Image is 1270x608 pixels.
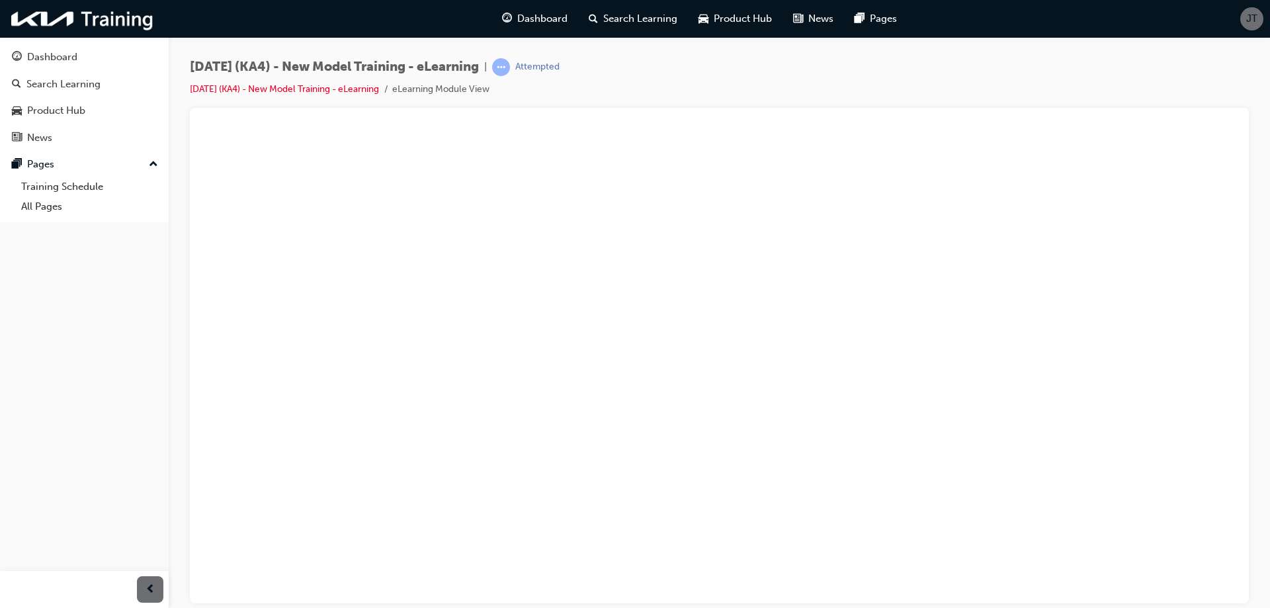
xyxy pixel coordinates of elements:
a: All Pages [16,196,163,217]
a: car-iconProduct Hub [688,5,783,32]
button: DashboardSearch LearningProduct HubNews [5,42,163,152]
div: Search Learning [26,77,101,92]
span: Search Learning [603,11,677,26]
span: news-icon [793,11,803,27]
a: Training Schedule [16,177,163,197]
a: Dashboard [5,45,163,69]
span: prev-icon [146,582,155,598]
span: search-icon [589,11,598,27]
a: [DATE] (KA4) - New Model Training - eLearning [190,83,379,95]
a: pages-iconPages [844,5,908,32]
span: Dashboard [517,11,568,26]
div: Pages [27,157,54,172]
span: Product Hub [714,11,772,26]
a: news-iconNews [783,5,844,32]
a: Product Hub [5,99,163,123]
span: JT [1246,11,1257,26]
span: pages-icon [12,159,22,171]
span: search-icon [12,79,21,91]
a: Search Learning [5,72,163,97]
div: News [27,130,52,146]
span: car-icon [12,105,22,117]
div: Product Hub [27,103,85,118]
a: News [5,126,163,150]
span: car-icon [698,11,708,27]
span: guage-icon [502,11,512,27]
span: | [484,60,487,75]
button: JT [1240,7,1263,30]
a: search-iconSearch Learning [578,5,688,32]
span: pages-icon [855,11,865,27]
button: Pages [5,152,163,177]
a: guage-iconDashboard [491,5,578,32]
div: Dashboard [27,50,77,65]
span: up-icon [149,156,158,173]
span: learningRecordVerb_ATTEMPT-icon [492,58,510,76]
span: Pages [870,11,897,26]
img: kia-training [7,5,159,32]
span: [DATE] (KA4) - New Model Training - eLearning [190,60,479,75]
span: News [808,11,833,26]
span: guage-icon [12,52,22,64]
li: eLearning Module View [392,82,489,97]
div: Attempted [515,61,560,73]
span: news-icon [12,132,22,144]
